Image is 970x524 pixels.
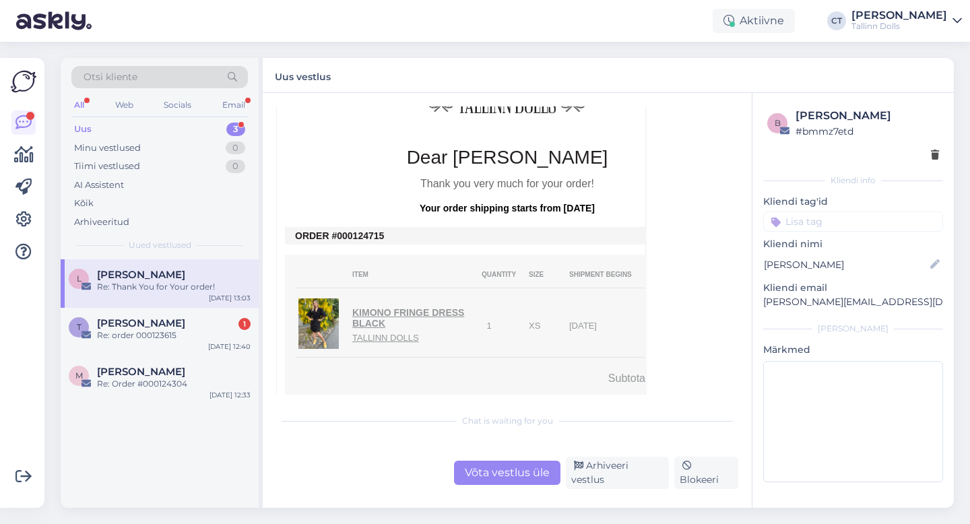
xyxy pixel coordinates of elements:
div: CT [827,11,846,30]
span: Uued vestlused [129,239,191,251]
div: Blokeeri [674,457,738,489]
span: M [75,370,83,381]
div: 1 [238,318,251,330]
div: [PERSON_NAME] [796,108,939,124]
div: Kõik [74,197,94,210]
div: Re: Thank You for Your order! [97,281,251,293]
div: Arhiveeri vestlus [566,457,669,489]
div: Arhiveeritud [74,216,129,229]
p: Kliendi tag'id [763,195,943,209]
div: [DATE] [569,321,637,331]
img: empty.gif [637,325,637,327]
a: TALLINN DOLLS [352,333,419,343]
span: Tiina Männik [97,317,185,329]
label: Uus vestlus [275,66,331,84]
div: [PERSON_NAME] [851,10,947,21]
img: empty.gif [352,329,353,333]
div: # shippable [637,327,719,337]
div: # bmmz7etd [796,124,939,139]
img: Askly Logo [11,69,36,94]
div: Tallinn Dolls [851,21,947,32]
span: b [775,118,781,128]
td: Subtotal: [295,371,651,386]
div: Aktiivne [713,9,795,33]
p: Märkmed [763,343,943,357]
div: Your order shipping starts from [DATE] [285,201,730,216]
div: Socials [161,96,194,114]
div: [DATE] 13:03 [209,293,251,303]
span: l [77,273,82,284]
div: Kliendi info [763,174,943,187]
img: empty.gif [295,357,296,358]
th: SIZE [529,269,569,281]
div: 0 [226,141,245,155]
div: 0 [226,160,245,173]
span: Mirjam Lauringson [97,366,185,378]
div: Re: Order #000124304 [97,378,251,390]
p: [PERSON_NAME][EMAIL_ADDRESS][DOMAIN_NAME] [763,295,943,309]
p: Kliendi nimi [763,237,943,251]
div: [PERSON_NAME] [763,323,943,335]
div: Minu vestlused [74,141,141,155]
div: Email [220,96,248,114]
div: [DATE] 12:33 [209,390,251,400]
div: Re: order 000123615 [97,329,251,341]
div: 3 [226,123,245,136]
th: ITEM [352,269,482,281]
a: KIMONO FRINGE DRESS BLACK [352,307,464,329]
img: empty.gif [482,317,482,321]
img: empty.gif [637,310,637,314]
span: laura saareots [97,269,185,281]
div: Thank you very much for your order! [285,176,730,191]
span: Otsi kliente [84,70,137,84]
input: Lisa tag [763,211,943,232]
div: Web [112,96,136,114]
input: Lisa nimi [764,257,928,272]
div: 1 [482,321,496,331]
p: Kliendi email [763,281,943,295]
div: Tiimi vestlused [74,160,140,173]
img: 3aec7e7acafc4674d66d20945243.jpeg [298,298,339,349]
img: empty.gif [569,317,570,321]
div: Dear [PERSON_NAME] [285,148,730,167]
td: ORDER #000124715 [295,230,719,241]
div: XS [529,321,569,331]
img: empty.gif [295,288,296,288]
img: empty.gif [352,304,353,307]
th: PRICE [637,269,719,281]
div: Uus [74,123,92,136]
span: T [77,322,82,332]
div: [DATE] 12:40 [208,341,251,352]
div: AI Assistent [74,178,124,192]
div: Chat is waiting for you [276,415,738,427]
div: All [71,96,87,114]
th: SHIPMENT BEGINS [569,269,637,281]
th: QUANTITY [482,269,529,281]
div: €59.25 [637,314,719,325]
div: Võta vestlus üle [454,461,560,485]
a: [PERSON_NAME]Tallinn Dolls [851,10,962,32]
